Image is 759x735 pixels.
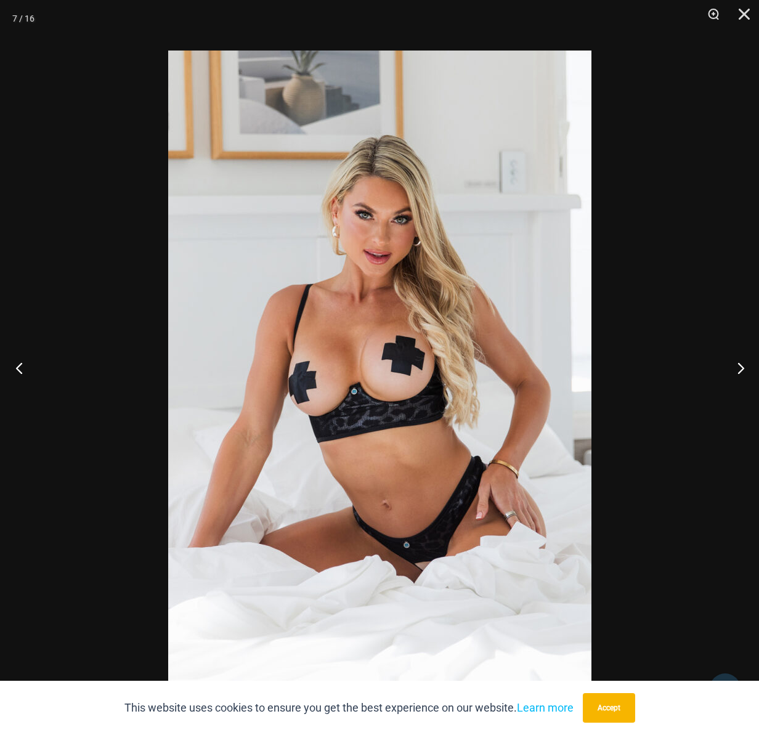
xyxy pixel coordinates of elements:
[517,701,574,714] a: Learn more
[168,51,591,685] img: Nights Fall Silver Leopard 1036 Bra 6046 Thong 08
[12,9,34,28] div: 7 / 16
[583,693,635,723] button: Accept
[713,337,759,399] button: Next
[124,699,574,717] p: This website uses cookies to ensure you get the best experience on our website.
